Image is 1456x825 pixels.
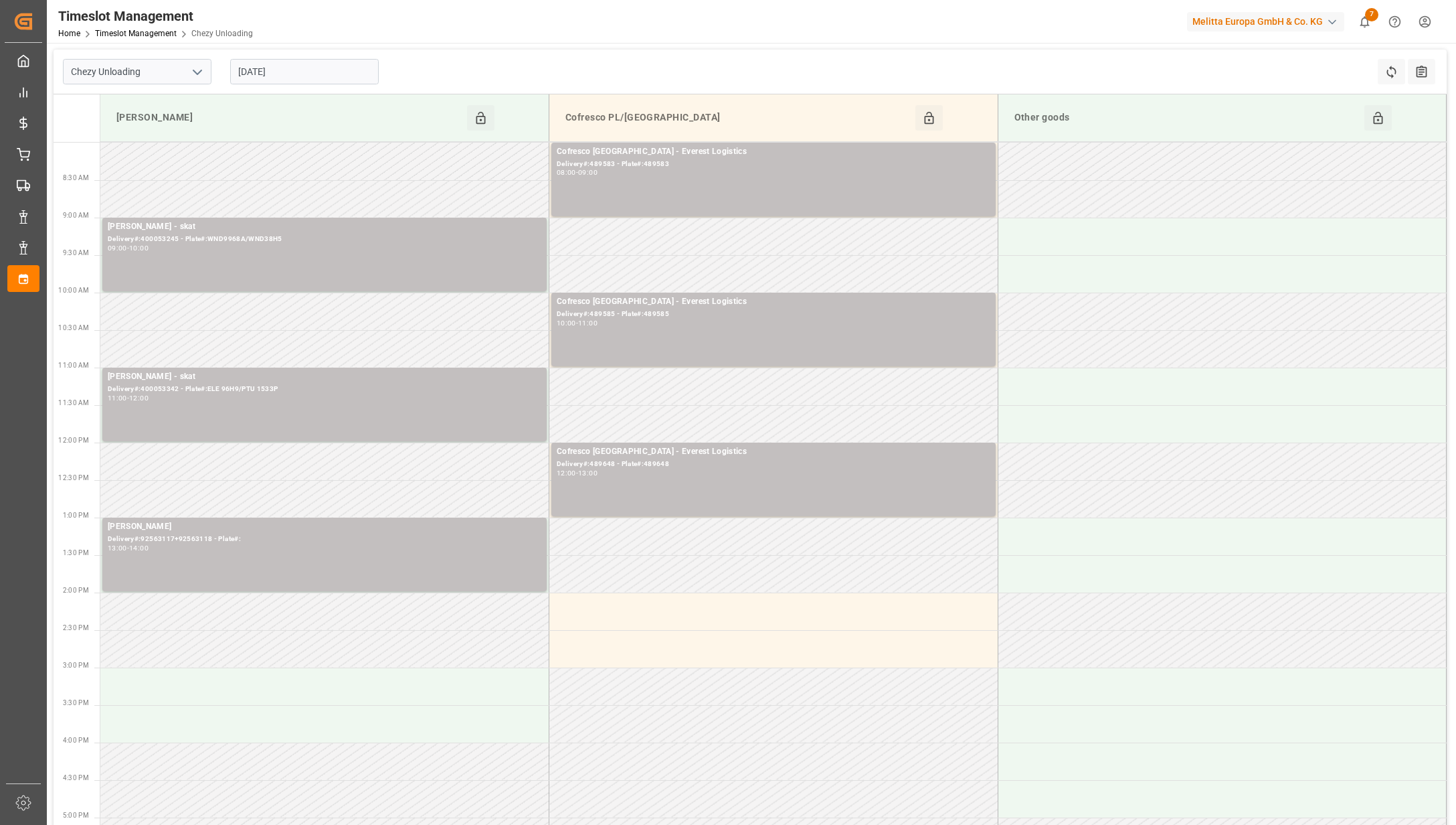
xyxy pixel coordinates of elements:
[127,245,129,251] div: -
[1187,9,1350,34] button: Melitta Europa GmbH & Co. KG
[1350,7,1380,37] button: show 7 new notifications
[63,774,89,781] span: 4:30 PM
[576,320,578,326] div: -
[557,470,576,476] div: 12:00
[127,545,129,551] div: -
[58,362,89,369] span: 11:00 AM
[63,59,211,84] input: Type to search/select
[58,287,89,294] span: 10:00 AM
[557,445,990,459] div: Cofresco [GEOGRAPHIC_DATA] - Everest Logistics
[578,320,598,326] div: 11:00
[63,737,89,744] span: 4:00 PM
[576,169,578,175] div: -
[108,370,541,384] div: [PERSON_NAME] - skat
[111,105,467,131] div: [PERSON_NAME]
[108,534,541,545] div: Delivery#:92563117+92563118 - Plate#:
[557,159,990,170] div: Delivery#:489583 - Plate#:489583
[63,699,89,706] span: 3:30 PM
[63,512,89,519] span: 1:00 PM
[557,309,990,320] div: Delivery#:489585 - Plate#:489585
[63,174,89,181] span: 8:30 AM
[576,470,578,476] div: -
[58,399,89,406] span: 11:30 AM
[58,29,80,38] a: Home
[127,395,129,401] div: -
[557,145,990,159] div: Cofresco [GEOGRAPHIC_DATA] - Everest Logistics
[63,587,89,594] span: 2:00 PM
[557,320,576,326] div: 10:00
[108,220,541,234] div: [PERSON_NAME] - skat
[187,62,207,82] button: open menu
[108,234,541,245] div: Delivery#:400053245 - Plate#:WND9968A/WND38H5
[1187,12,1344,31] div: Melitta Europa GmbH & Co. KG
[58,324,89,331] span: 10:30 AM
[63,662,89,669] span: 3:00 PM
[129,545,149,551] div: 14:00
[230,59,379,84] input: DD-MM-YYYY
[557,169,576,175] div: 08:00
[108,520,541,534] div: [PERSON_NAME]
[63,624,89,631] span: 2:30 PM
[129,395,149,401] div: 12:00
[58,6,253,26] div: Timeslot Management
[578,169,598,175] div: 09:00
[1009,105,1364,131] div: Other goods
[578,470,598,476] div: 13:00
[1380,7,1410,37] button: Help Center
[63,812,89,819] span: 5:00 PM
[129,245,149,251] div: 10:00
[108,395,127,401] div: 11:00
[63,249,89,256] span: 9:30 AM
[95,29,177,38] a: Timeslot Management
[58,437,89,444] span: 12:00 PM
[108,384,541,395] div: Delivery#:400053342 - Plate#:ELE 96H9/PTU 1533P
[560,105,915,131] div: Cofresco PL/[GEOGRAPHIC_DATA]
[1365,8,1378,21] span: 7
[108,245,127,251] div: 09:00
[557,459,990,470] div: Delivery#:489648 - Plate#:489648
[557,295,990,309] div: Cofresco [GEOGRAPHIC_DATA] - Everest Logistics
[63,549,89,556] span: 1:30 PM
[58,474,89,481] span: 12:30 PM
[108,545,127,551] div: 13:00
[63,212,89,219] span: 9:00 AM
